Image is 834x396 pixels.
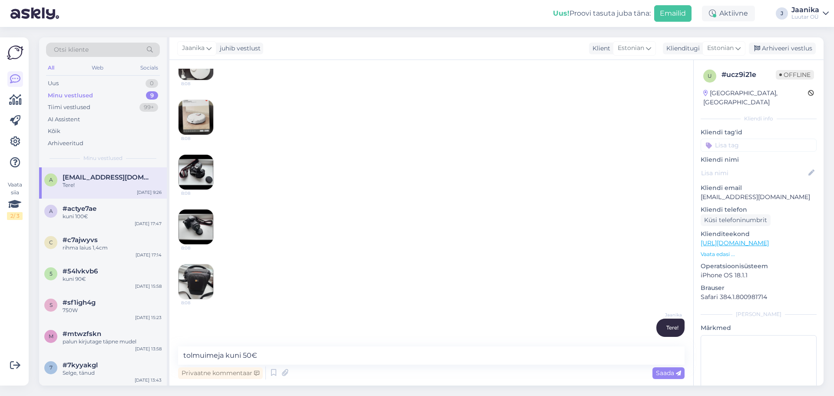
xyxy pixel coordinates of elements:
[49,239,53,246] span: c
[656,369,681,377] span: Saada
[181,299,214,306] span: 8:08
[178,367,263,379] div: Privaatne kommentaar
[701,239,769,247] a: [URL][DOMAIN_NAME]
[791,7,819,13] div: Jaanika
[701,139,817,152] input: Lisa tag
[63,173,153,181] span: antonovmaarja@gmail.com
[139,103,158,112] div: 99+
[63,306,162,314] div: 750W
[663,44,700,53] div: Klienditugi
[48,139,83,148] div: Arhiveeritud
[701,293,817,302] p: Safari 384.1.800981714
[553,8,651,19] div: Proovi tasuta juba täna:
[179,100,213,135] img: Attachment
[63,299,96,306] span: #sf1igh4g
[666,324,678,331] span: Tere!
[179,210,213,244] img: Attachment
[63,205,96,213] span: #actye7ae
[708,73,712,79] span: u
[589,44,610,53] div: Klient
[48,127,60,136] div: Kõik
[48,103,90,112] div: Tiimi vestlused
[701,214,771,226] div: Küsi telefoninumbrit
[135,314,162,321] div: [DATE] 15:23
[54,45,89,54] span: Otsi kliente
[179,264,213,299] img: Attachment
[63,236,98,244] span: #c7ajwyvs
[553,9,569,17] b: Uus!
[182,43,205,53] span: Jaanika
[136,252,162,258] div: [DATE] 17:14
[49,176,53,183] span: a
[701,262,817,271] p: Operatsioonisüsteem
[7,44,23,61] img: Askly Logo
[178,346,685,365] textarea: tolmuimeja kuni 50€
[135,377,162,383] div: [DATE] 13:43
[749,43,816,54] div: Arhiveeri vestlus
[181,190,214,196] span: 8:08
[63,369,162,377] div: Selge, tänud
[701,115,817,123] div: Kliendi info
[63,244,162,252] div: rihma laius 1,4cm
[701,155,817,164] p: Kliendi nimi
[649,312,682,318] span: Jaanika
[654,5,692,22] button: Emailid
[48,91,93,100] div: Minu vestlused
[701,193,817,202] p: [EMAIL_ADDRESS][DOMAIN_NAME]
[701,271,817,280] p: iPhone OS 18.1.1
[703,89,808,107] div: [GEOGRAPHIC_DATA], [GEOGRAPHIC_DATA]
[63,181,162,189] div: Tere!
[48,115,80,124] div: AI Assistent
[48,79,59,88] div: Uus
[701,250,817,258] p: Vaata edasi ...
[701,283,817,293] p: Brauser
[63,338,162,346] div: palun kirjutage täpne mudel
[216,44,261,53] div: juhib vestlust
[63,330,101,338] span: #mtwzfskn
[701,168,807,178] input: Lisa nimi
[146,91,158,100] div: 9
[776,7,788,20] div: J
[7,212,23,220] div: 2 / 3
[135,283,162,290] div: [DATE] 15:58
[46,62,56,73] div: All
[649,337,682,344] span: 9:26
[701,128,817,137] p: Kliendi tag'id
[83,154,122,162] span: Minu vestlused
[50,364,53,371] span: 7
[701,183,817,193] p: Kliendi email
[63,275,162,283] div: kuni 90€
[63,361,98,369] span: #7kyyakgl
[701,230,817,239] p: Klienditeekond
[701,323,817,333] p: Märkmed
[50,302,53,308] span: s
[181,245,214,251] span: 8:08
[701,205,817,214] p: Kliendi telefon
[90,62,105,73] div: Web
[701,310,817,318] div: [PERSON_NAME]
[791,7,829,20] a: JaanikaLuutar OÜ
[181,135,214,142] span: 8:08
[179,155,213,190] img: Attachment
[49,333,53,339] span: m
[135,346,162,352] div: [DATE] 13:58
[135,220,162,227] div: [DATE] 17:47
[707,43,734,53] span: Estonian
[137,189,162,196] div: [DATE] 9:26
[702,6,755,21] div: Aktiivne
[7,181,23,220] div: Vaata siia
[776,70,814,80] span: Offline
[63,213,162,220] div: kuni 100€
[618,43,644,53] span: Estonian
[721,70,776,80] div: # ucz9i21e
[146,79,158,88] div: 0
[139,62,160,73] div: Socials
[50,270,53,277] span: 5
[63,267,98,275] span: #54lvkvb6
[791,13,819,20] div: Luutar OÜ
[181,80,214,87] span: 8:08
[49,208,53,214] span: a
